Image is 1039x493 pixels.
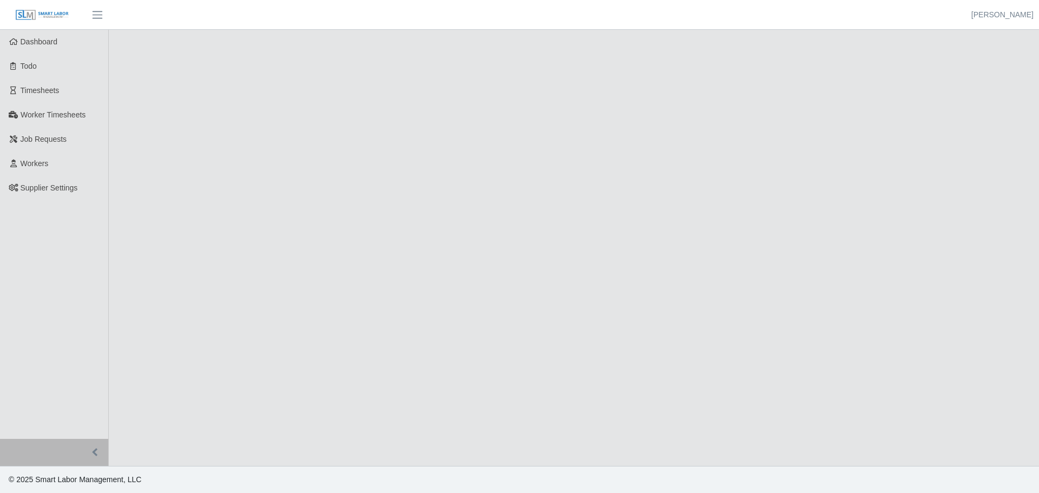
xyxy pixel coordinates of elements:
[21,183,78,192] span: Supplier Settings
[971,9,1034,21] a: [PERSON_NAME]
[21,159,49,168] span: Workers
[21,62,37,70] span: Todo
[9,475,141,484] span: © 2025 Smart Labor Management, LLC
[21,110,86,119] span: Worker Timesheets
[21,135,67,143] span: Job Requests
[21,86,60,95] span: Timesheets
[15,9,69,21] img: SLM Logo
[21,37,58,46] span: Dashboard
